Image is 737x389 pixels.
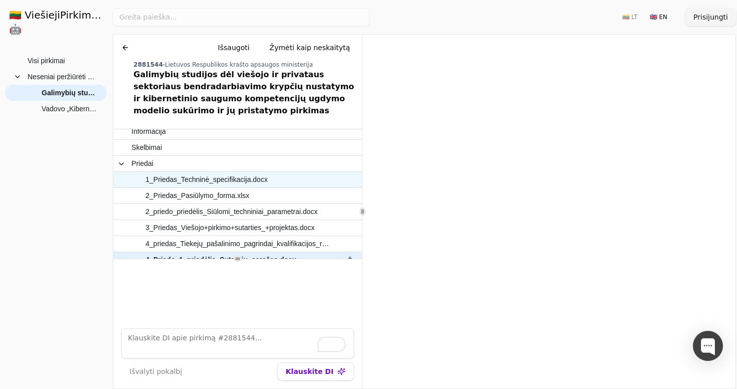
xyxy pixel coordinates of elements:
div: Galimybių studijos dėl viešojo ir privataus sektoriaus bendradarbiavimo krypčių nustatymo ir kibe... [133,69,358,117]
textarea: To enrich screen reader interactions, please activate Accessibility in Grammarly extension settings [121,328,354,358]
button: Išsaugoti [210,39,258,57]
span: Skelbimai [131,140,162,155]
span: Visi pirkimai [28,53,65,68]
span: Neseniai peržiūrėti pirkimai [28,69,97,84]
strong: .AI [100,9,116,21]
div: - [133,61,358,69]
span: 4_Priedo_1_priedėlis_Sutarčių_sąrašas.docx [145,253,296,267]
span: Lietuvos Respublikos krašto apsaugos ministerija [165,61,313,68]
input: Greita paieška... [113,8,370,26]
button: Žymėti kaip neskaitytą [262,39,358,57]
span: Informacija [131,124,165,139]
span: 2_priedo_priedėlis_Siūlomi_techniniai_parametrai.docx [145,205,317,219]
span: 4_priedas_Tiekejų_pašalinimo_pagrindai_kvalifikacijos_reikalavimai.docx [145,237,332,251]
span: 2881544 [133,61,162,68]
span: 2_Priedas_Pasiūlymo_forma.xlsx [145,188,249,203]
span: 1_Priedas_Techninė_specifikacija.docx [145,172,268,187]
span: 3_Priedas_Viešojo+pirkimo+sutarties_+projektas.docx [145,221,314,235]
button: Klauskite DI [277,362,354,380]
span: Priedai [131,156,153,171]
span: Vadovo „Kibernetinis saugumas ir verslas. Ką turėtų žinoti kiekvienas įmonės vadovas“ atnaujinimo... [42,101,97,116]
button: 🇬🇧 EN [644,9,673,25]
button: Prisijungti [685,8,736,26]
span: Galimybių studijos dėl viešojo ir privataus sektoriaus bendradarbiavimo krypčių nustatymo ir kibe... [42,85,97,100]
